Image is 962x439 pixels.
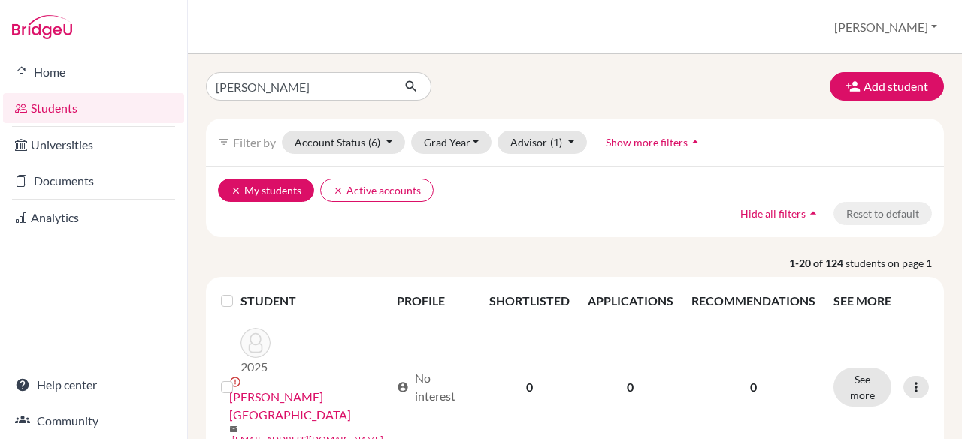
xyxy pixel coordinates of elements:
[320,179,434,202] button: clearActive accounts
[229,376,244,388] span: error_outline
[827,13,944,41] button: [PERSON_NAME]
[830,72,944,101] button: Add student
[233,135,276,149] span: Filter by
[3,93,184,123] a: Students
[3,166,184,196] a: Documents
[240,358,271,376] p: 2025
[333,185,343,196] i: clear
[397,381,409,393] span: account_circle
[728,202,833,225] button: Hide all filtersarrow_drop_up
[833,202,932,225] button: Reset to default
[3,130,184,160] a: Universities
[682,283,824,319] th: RECOMMENDATIONS
[480,283,579,319] th: SHORTLISTED
[579,283,682,319] th: APPLICATIONS
[593,131,715,154] button: Show more filtersarrow_drop_up
[498,131,587,154] button: Advisor(1)
[240,283,387,319] th: STUDENT
[3,57,184,87] a: Home
[688,134,703,149] i: arrow_drop_up
[806,206,821,221] i: arrow_drop_up
[789,255,846,271] strong: 1-20 of 124
[397,369,471,405] div: No interest
[833,368,891,407] button: See more
[218,136,230,148] i: filter_list
[229,388,389,424] a: [PERSON_NAME][GEOGRAPHIC_DATA]
[824,283,938,319] th: SEE MORE
[846,255,944,271] span: students on page 1
[218,179,314,202] button: clearMy students
[388,283,480,319] th: PROFILE
[282,131,405,154] button: Account Status(6)
[240,328,271,358] img: Abashidze, Saba
[411,131,492,154] button: Grad Year
[606,136,688,149] span: Show more filters
[3,203,184,233] a: Analytics
[231,185,241,196] i: clear
[229,425,238,434] span: mail
[3,370,184,400] a: Help center
[3,406,184,436] a: Community
[550,136,562,149] span: (1)
[740,207,806,220] span: Hide all filters
[368,136,380,149] span: (6)
[206,72,392,101] input: Find student by name...
[691,378,815,396] p: 0
[12,15,72,39] img: Bridge-U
